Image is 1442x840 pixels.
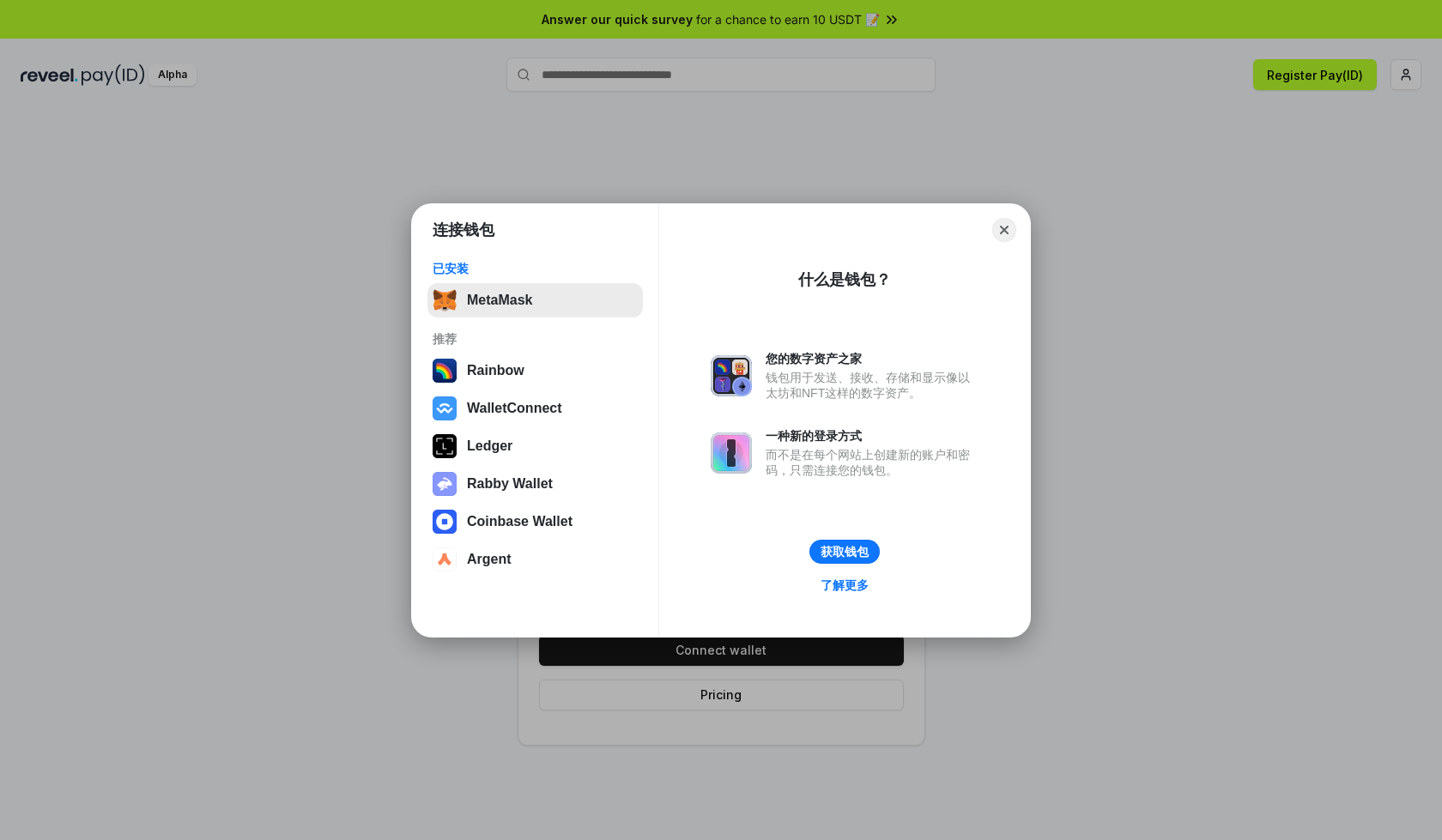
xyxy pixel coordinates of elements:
[433,434,457,458] img: svg+xml,%3Csvg%20xmlns%3D%22http%3A%2F%2Fwww.w3.org%2F2000%2Fsvg%22%20width%3D%2228%22%20height%3...
[427,542,643,577] button: Argent
[809,540,880,564] button: 获取钱包
[467,476,553,492] div: Rabby Wallet
[766,351,978,366] div: 您的数字资产之家
[992,218,1016,242] button: Close
[467,438,512,454] div: Ledger
[821,544,869,559] div: 获取钱包
[467,514,573,529] div: Coinbase Wallet
[433,331,638,347] div: 推荐
[766,370,978,401] div: 钱包用于发送、接收、存储和显示像以太坊和NFT这样的数字资产。
[467,401,562,416] div: WalletConnect
[427,467,643,501] button: Rabby Wallet
[798,269,891,290] div: 什么是钱包？
[427,354,643,388] button: Rainbow
[467,552,512,567] div: Argent
[433,547,457,571] img: svg+xml,%3Csvg%20width%3D%2228%22%20height%3D%2228%22%20viewBox%3D%220%200%2028%2028%22%20fill%3D...
[427,505,643,539] button: Coinbase Wallet
[433,288,457,312] img: svg+xml,%3Csvg%20fill%3D%22none%22%20height%3D%2233%22%20viewBox%3D%220%200%2035%2033%22%20width%...
[433,472,457,496] img: svg+xml,%3Csvg%20xmlns%3D%22http%3A%2F%2Fwww.w3.org%2F2000%2Fsvg%22%20fill%3D%22none%22%20viewBox...
[467,363,524,378] div: Rainbow
[427,429,643,463] button: Ledger
[810,574,879,596] a: 了解更多
[433,220,494,240] h1: 连接钱包
[427,391,643,426] button: WalletConnect
[427,283,643,317] button: MetaMask
[711,432,752,474] img: svg+xml,%3Csvg%20xmlns%3D%22http%3A%2F%2Fwww.w3.org%2F2000%2Fsvg%22%20fill%3D%22none%22%20viewBox...
[433,261,638,276] div: 已安装
[711,355,752,396] img: svg+xml,%3Csvg%20xmlns%3D%22http%3A%2F%2Fwww.w3.org%2F2000%2Fsvg%22%20fill%3D%22none%22%20viewBox...
[433,359,457,383] img: svg+xml,%3Csvg%20width%3D%22120%22%20height%3D%22120%22%20viewBox%3D%220%200%20120%20120%22%20fil...
[433,396,457,420] img: svg+xml,%3Csvg%20width%3D%2228%22%20height%3D%2228%22%20viewBox%3D%220%200%2028%2028%22%20fill%3D...
[467,293,532,308] div: MetaMask
[433,510,457,534] img: svg+xml,%3Csvg%20width%3D%2228%22%20height%3D%2228%22%20viewBox%3D%220%200%2028%2028%22%20fill%3D...
[766,447,978,478] div: 而不是在每个网站上创建新的账户和密码，只需连接您的钱包。
[821,577,869,593] div: 了解更多
[766,428,978,444] div: 一种新的登录方式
